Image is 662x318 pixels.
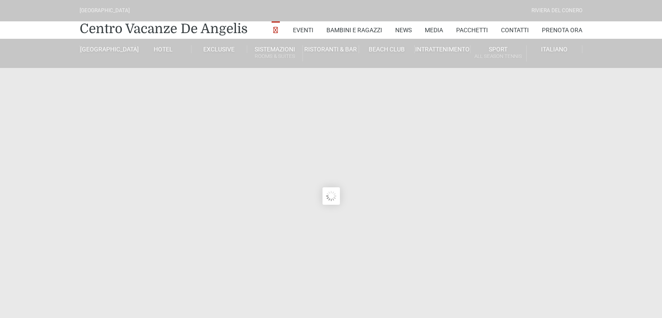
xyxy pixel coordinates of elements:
a: Eventi [293,21,313,39]
small: All Season Tennis [470,52,526,61]
a: News [395,21,412,39]
a: Beach Club [359,45,415,53]
div: [GEOGRAPHIC_DATA] [80,7,130,15]
a: SportAll Season Tennis [470,45,526,61]
a: Bambini e Ragazzi [326,21,382,39]
a: Exclusive [192,45,247,53]
a: Centro Vacanze De Angelis [80,20,248,37]
span: Italiano [541,46,568,53]
a: SistemazioniRooms & Suites [247,45,303,61]
div: Riviera Del Conero [531,7,582,15]
a: Media [425,21,443,39]
a: [GEOGRAPHIC_DATA] [80,45,135,53]
a: Pacchetti [456,21,488,39]
a: Ristoranti & Bar [303,45,359,53]
a: Hotel [135,45,191,53]
a: Prenota Ora [542,21,582,39]
a: Contatti [501,21,529,39]
small: Rooms & Suites [247,52,302,61]
a: Intrattenimento [415,45,470,53]
a: Italiano [527,45,582,53]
